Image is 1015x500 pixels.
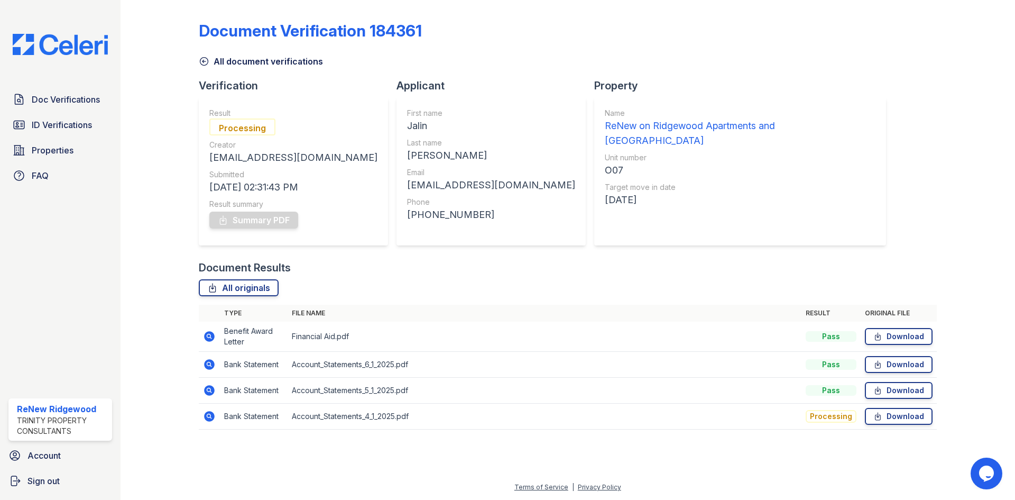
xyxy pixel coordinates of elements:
[4,445,116,466] a: Account
[407,119,575,133] div: Jalin
[806,410,856,423] div: Processing
[865,382,933,399] a: Download
[801,305,861,322] th: Result
[199,260,291,275] div: Document Results
[199,279,279,296] a: All originals
[32,93,100,106] span: Doc Verifications
[971,458,1004,489] iframe: chat widget
[806,331,856,342] div: Pass
[594,78,894,93] div: Property
[4,470,116,492] a: Sign out
[865,356,933,373] a: Download
[199,78,396,93] div: Verification
[407,207,575,222] div: [PHONE_NUMBER]
[8,114,112,135] a: ID Verifications
[288,322,801,352] td: Financial Aid.pdf
[27,475,60,487] span: Sign out
[199,21,422,40] div: Document Verification 184361
[209,119,275,135] div: Processing
[514,483,568,491] a: Terms of Service
[32,119,92,131] span: ID Verifications
[407,148,575,163] div: [PERSON_NAME]
[17,403,108,415] div: ReNew Ridgewood
[220,305,288,322] th: Type
[407,138,575,148] div: Last name
[407,167,575,178] div: Email
[407,178,575,193] div: [EMAIL_ADDRESS][DOMAIN_NAME]
[288,352,801,378] td: Account_Statements_6_1_2025.pdf
[209,140,377,150] div: Creator
[199,55,323,68] a: All document verifications
[806,385,856,396] div: Pass
[605,108,875,148] a: Name ReNew on Ridgewood Apartments and [GEOGRAPHIC_DATA]
[220,322,288,352] td: Benefit Award Letter
[209,180,377,195] div: [DATE] 02:31:43 PM
[27,449,61,462] span: Account
[209,199,377,210] div: Result summary
[17,415,108,437] div: Trinity Property Consultants
[8,165,112,186] a: FAQ
[209,169,377,180] div: Submitted
[209,108,377,119] div: Result
[605,193,875,207] div: [DATE]
[407,197,575,207] div: Phone
[396,78,594,93] div: Applicant
[288,378,801,404] td: Account_Statements_5_1_2025.pdf
[865,328,933,345] a: Download
[8,89,112,110] a: Doc Verifications
[4,34,116,55] img: CE_Logo_Blue-a8612792a0a2168367f1c8372b55b34899dd931a85d93a1a3d3e32e68fde9ad4.png
[572,483,574,491] div: |
[578,483,621,491] a: Privacy Policy
[288,404,801,430] td: Account_Statements_4_1_2025.pdf
[220,352,288,378] td: Bank Statement
[32,169,49,182] span: FAQ
[605,108,875,119] div: Name
[220,378,288,404] td: Bank Statement
[861,305,937,322] th: Original file
[605,152,875,163] div: Unit number
[605,182,875,193] div: Target move in date
[605,163,875,178] div: O07
[209,150,377,165] div: [EMAIL_ADDRESS][DOMAIN_NAME]
[32,144,73,157] span: Properties
[865,408,933,425] a: Download
[407,108,575,119] div: First name
[605,119,875,148] div: ReNew on Ridgewood Apartments and [GEOGRAPHIC_DATA]
[8,140,112,161] a: Properties
[288,305,801,322] th: File name
[806,359,856,370] div: Pass
[220,404,288,430] td: Bank Statement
